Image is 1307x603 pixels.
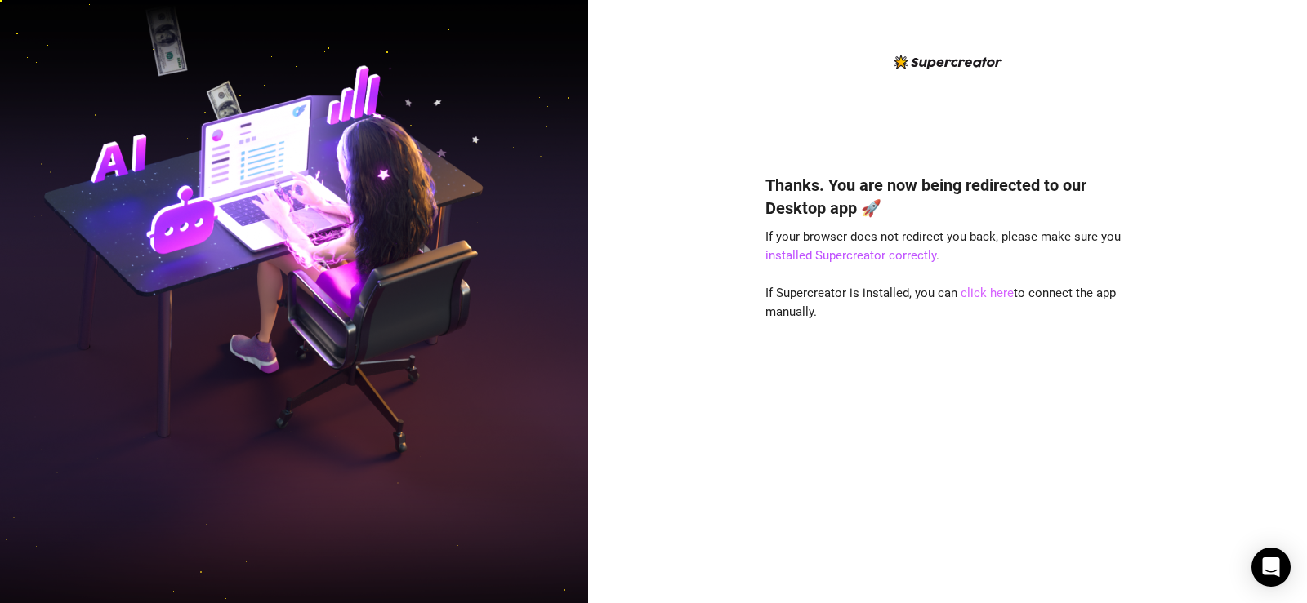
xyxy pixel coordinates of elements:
[1251,548,1291,587] div: Open Intercom Messenger
[765,229,1121,264] span: If your browser does not redirect you back, please make sure you .
[765,248,936,263] a: installed Supercreator correctly
[765,286,1116,320] span: If Supercreator is installed, you can to connect the app manually.
[961,286,1014,300] a: click here
[765,174,1130,219] h4: Thanks. You are now being redirected to our Desktop app 🚀
[894,55,1002,69] img: logo-BBDzfeDw.svg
